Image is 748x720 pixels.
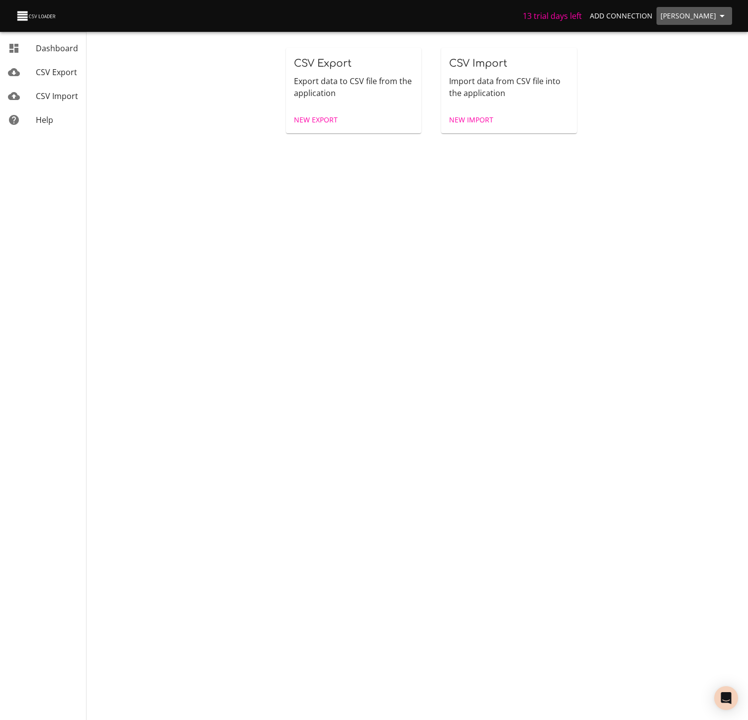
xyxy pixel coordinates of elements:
[656,7,732,25] button: [PERSON_NAME]
[586,7,656,25] a: Add Connection
[660,10,728,22] span: [PERSON_NAME]
[290,111,342,129] a: New Export
[449,75,569,99] p: Import data from CSV file into the application
[294,58,352,69] span: CSV Export
[36,67,77,78] span: CSV Export
[36,91,78,102] span: CSV Import
[449,114,493,126] span: New Import
[294,75,414,99] p: Export data to CSV file from the application
[36,114,53,125] span: Help
[36,43,78,54] span: Dashboard
[16,9,58,23] img: CSV Loader
[714,686,738,710] div: Open Intercom Messenger
[590,10,653,22] span: Add Connection
[449,58,507,69] span: CSV Import
[294,114,338,126] span: New Export
[445,111,497,129] a: New Import
[523,9,582,23] h6: 13 trial days left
